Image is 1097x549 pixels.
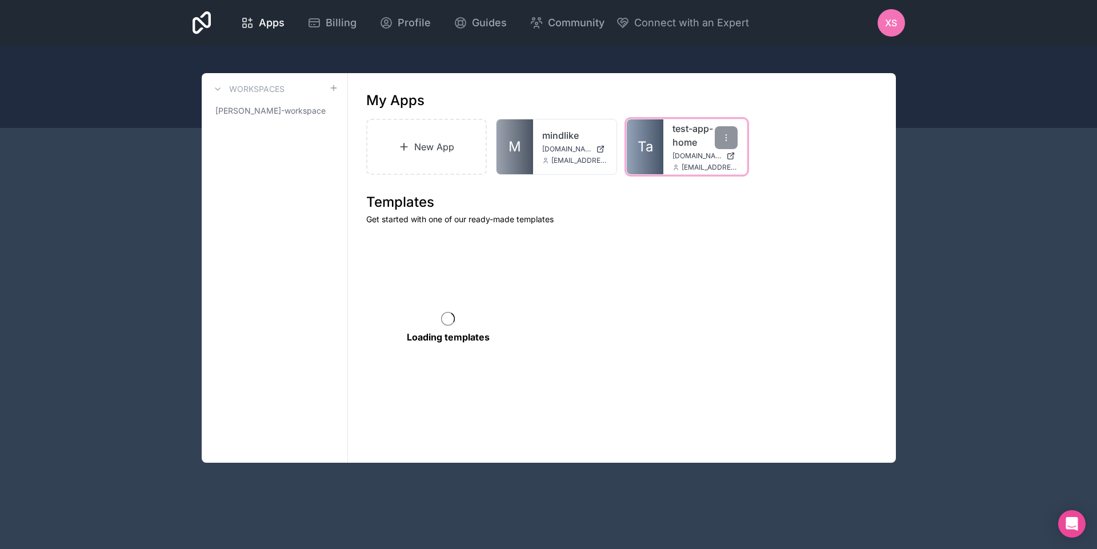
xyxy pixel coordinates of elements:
span: Ta [638,138,653,156]
span: [EMAIL_ADDRESS][DOMAIN_NAME] [682,163,738,172]
a: [DOMAIN_NAME] [672,151,738,161]
a: Guides [445,10,516,35]
button: Connect with an Expert [616,15,749,31]
a: Apps [231,10,294,35]
h1: My Apps [366,91,425,110]
a: Billing [298,10,366,35]
a: [PERSON_NAME]-workspace [211,101,338,121]
span: XS [885,16,897,30]
a: Community [521,10,614,35]
a: Profile [370,10,440,35]
span: [EMAIL_ADDRESS][DOMAIN_NAME] [551,156,607,165]
a: Workspaces [211,82,285,96]
a: [DOMAIN_NAME] [542,145,607,154]
p: Get started with one of our ready-made templates [366,214,878,225]
span: [DOMAIN_NAME] [542,145,591,154]
span: Connect with an Expert [634,15,749,31]
h3: Workspaces [229,83,285,95]
span: [DOMAIN_NAME] [672,151,722,161]
a: test-app-home [672,122,738,149]
span: Community [548,15,604,31]
span: [PERSON_NAME]-workspace [215,105,326,117]
p: Loading templates [407,330,490,344]
span: Profile [398,15,431,31]
span: Apps [259,15,285,31]
span: Guides [472,15,507,31]
span: M [509,138,521,156]
h1: Templates [366,193,878,211]
a: mindlike [542,129,607,142]
a: New App [366,119,487,175]
a: Ta [627,119,663,174]
a: M [497,119,533,174]
div: Open Intercom Messenger [1058,510,1086,538]
span: Billing [326,15,357,31]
